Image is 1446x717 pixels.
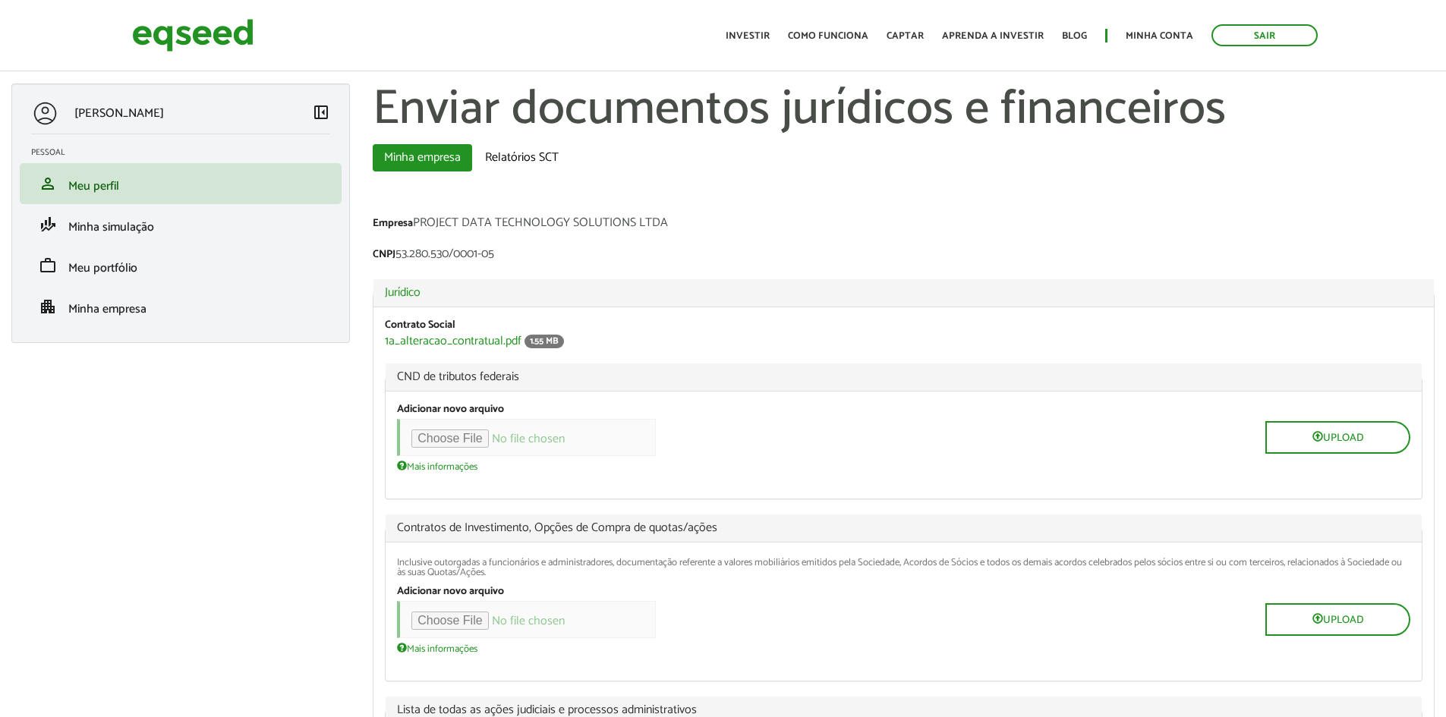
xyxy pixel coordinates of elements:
[373,248,1435,264] div: 53.280.530/0001-05
[31,148,342,157] h2: Pessoal
[74,106,164,121] p: [PERSON_NAME]
[942,31,1044,41] a: Aprenda a investir
[397,404,504,415] label: Adicionar novo arquivo
[31,175,330,193] a: personMeu perfil
[525,335,564,348] span: 1.55 MB
[788,31,868,41] a: Como funciona
[68,217,154,237] span: Minha simulação
[373,219,413,229] label: Empresa
[68,176,119,197] span: Meu perfil
[385,335,521,347] a: 1a_alteracao_contratual.pdf
[31,256,330,275] a: workMeu portfólio
[373,144,472,171] a: Minha empresa
[397,371,1410,383] span: CND de tributos federais
[312,103,330,121] span: left_panel_close
[397,558,1410,577] div: Inclusive outorgadas a funcionários e administradores, documentação referente a valores mobiliári...
[397,460,477,472] a: Mais informações
[39,256,57,275] span: work
[39,215,57,234] span: finance_mode
[20,286,342,327] li: Minha empresa
[132,15,254,55] img: EqSeed
[373,250,395,260] label: CNPJ
[68,299,146,319] span: Minha empresa
[726,31,770,41] a: Investir
[397,586,504,597] label: Adicionar novo arquivo
[1062,31,1087,41] a: Blog
[385,287,1422,299] a: Jurídico
[20,245,342,286] li: Meu portfólio
[68,258,137,278] span: Meu portfólio
[31,215,330,234] a: finance_modeMinha simulação
[474,144,570,171] a: Relatórios SCT
[373,217,1435,233] div: PROJECT DATA TECHNOLOGY SOLUTIONS LTDA
[20,204,342,245] li: Minha simulação
[312,103,330,124] a: Colapsar menu
[887,31,924,41] a: Captar
[373,83,1435,137] h1: Enviar documentos jurídicos e financeiros
[1211,24,1318,46] a: Sair
[20,163,342,204] li: Meu perfil
[397,642,477,654] a: Mais informações
[397,522,1410,534] span: Contratos de Investimento, Opções de Compra de quotas/ações
[397,704,1410,716] span: Lista de todas as ações judiciais e processos administrativos
[1265,421,1410,454] button: Upload
[1126,31,1193,41] a: Minha conta
[1265,603,1410,636] button: Upload
[39,175,57,193] span: person
[385,320,455,331] label: Contrato Social
[31,297,330,316] a: apartmentMinha empresa
[39,297,57,316] span: apartment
